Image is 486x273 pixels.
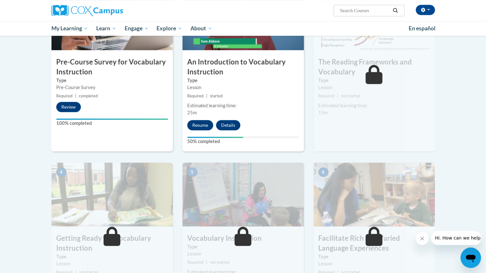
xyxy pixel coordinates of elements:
span: Required [187,94,204,98]
div: Estimated learning time: [318,102,430,109]
span: not started [341,94,360,98]
div: Lesson [318,84,430,91]
h3: Pre-Course Survey for Vocabulary Instruction [51,57,173,77]
span: My Learning [51,25,88,32]
label: Type [56,253,168,260]
button: Search [390,7,400,14]
span: 4 [56,167,66,177]
label: Type [56,77,168,84]
h3: Vocabulary Instruction [182,233,304,243]
a: En español [405,22,440,35]
label: 100% completed [56,120,168,127]
span: Learn [96,25,116,32]
span: En español [409,25,436,32]
span: About [190,25,212,32]
span: 15m [318,110,328,115]
a: My Learning [47,21,92,36]
span: Explore [157,25,182,32]
a: Learn [92,21,120,36]
span: Engage [125,25,149,32]
label: Type [187,243,299,250]
img: Course Image [182,163,304,226]
img: Cox Campus [51,5,123,16]
span: Required [318,94,335,98]
span: 5 [187,167,197,177]
iframe: Button to launch messaging window [460,247,481,268]
span: Required [187,260,204,265]
div: Lesson [318,260,430,267]
label: Type [318,77,430,84]
span: started [210,94,223,98]
span: Required [56,94,73,98]
a: Explore [152,21,186,36]
h3: The Reading Frameworks and Vocabulary [313,57,435,77]
a: About [186,21,216,36]
div: Pre-Course Survey [56,84,168,91]
button: Resume [187,120,213,130]
iframe: Message from company [431,231,481,245]
span: 6 [318,167,328,177]
button: Details [216,120,240,130]
span: | [337,94,338,98]
span: | [206,94,207,98]
iframe: Close message [416,232,428,245]
div: Lesson [187,84,299,91]
input: Search Courses [339,7,390,14]
a: Engage [120,21,153,36]
button: Review [56,102,81,112]
div: Your progress [187,137,243,138]
span: | [75,94,76,98]
h3: Facilitate Rich and Varied Language Experiences [313,233,435,253]
h3: Getting Ready for Vocabulary Instruction [51,233,173,253]
img: Course Image [51,163,173,226]
span: Hi. How can we help? [4,4,52,10]
div: Your progress [56,118,168,120]
span: completed [79,94,98,98]
div: Main menu [42,21,444,36]
a: Cox Campus [51,5,173,16]
label: Type [187,77,299,84]
span: | [206,260,207,265]
h3: An Introduction to Vocabulary Instruction [182,57,304,77]
div: Lesson [56,260,168,267]
span: not started [210,260,229,265]
div: Lesson [187,250,299,257]
div: Estimated learning time: [187,102,299,109]
span: 25m [187,110,197,115]
label: Type [318,253,430,260]
label: 50% completed [187,138,299,145]
button: Account Settings [416,5,435,15]
img: Course Image [313,163,435,226]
